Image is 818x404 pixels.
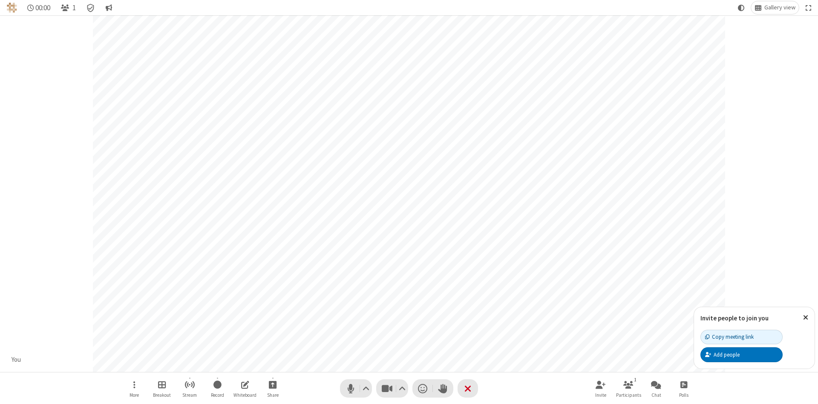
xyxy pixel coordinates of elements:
span: 00:00 [35,4,50,12]
button: Video setting [397,379,408,398]
button: Start recording [204,376,230,401]
button: Start sharing [260,376,285,401]
button: Open chat [643,376,669,401]
span: Whiteboard [233,392,256,398]
span: Chat [651,392,661,398]
button: Copy meeting link [700,330,783,344]
button: Open poll [671,376,697,401]
div: Meeting details Encryption enabled [83,1,99,14]
div: 1 [632,376,639,384]
div: Timer [24,1,54,14]
button: Open menu [121,376,147,401]
button: Open shared whiteboard [232,376,258,401]
button: Mute (Alt+A) [340,379,372,398]
span: 1 [72,4,76,12]
button: Invite participants (Alt+I) [588,376,613,401]
div: You [9,355,24,365]
span: Breakout [153,392,171,398]
img: QA Selenium DO NOT DELETE OR CHANGE [7,3,17,13]
button: Close popover [797,307,815,328]
button: Change layout [751,1,799,14]
button: Using system theme [734,1,748,14]
button: Send a reaction [412,379,433,398]
button: Audio settings [360,379,372,398]
button: Stop video (Alt+V) [376,379,408,398]
button: Fullscreen [802,1,815,14]
button: Open participant list [616,376,641,401]
span: Stream [182,392,197,398]
button: Manage Breakout Rooms [149,376,175,401]
span: Participants [616,392,641,398]
button: Start streaming [177,376,202,401]
button: Raise hand [433,379,453,398]
div: Copy meeting link [705,333,754,341]
label: Invite people to join you [700,314,769,322]
button: Conversation [102,1,115,14]
span: Gallery view [764,4,795,11]
span: Invite [595,392,606,398]
span: Polls [679,392,688,398]
button: End or leave meeting [458,379,478,398]
button: Add people [700,347,783,362]
span: More [130,392,139,398]
span: Record [211,392,224,398]
button: Open participant list [57,1,79,14]
span: Share [267,392,279,398]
